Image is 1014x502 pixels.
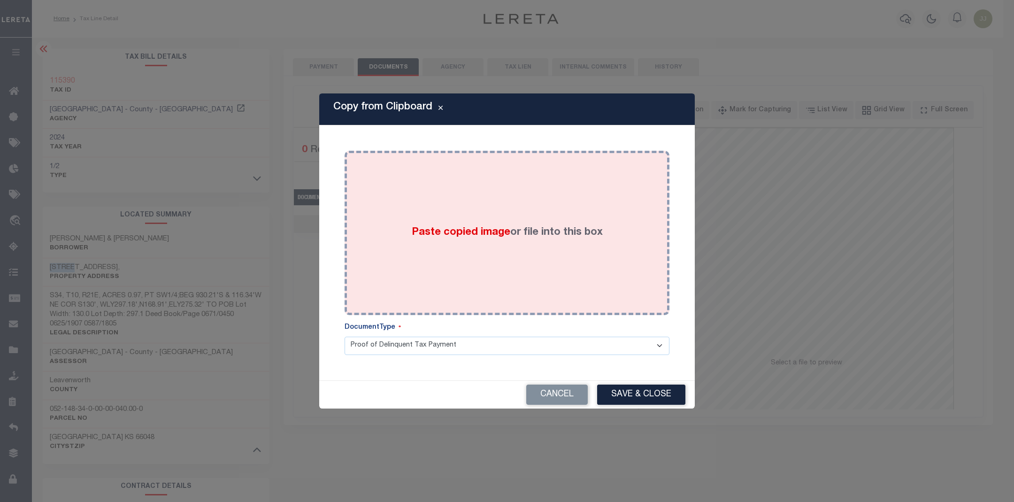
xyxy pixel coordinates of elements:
[432,104,449,115] button: Close
[345,323,401,333] label: DocumentType
[526,385,588,405] button: Cancel
[412,225,603,240] label: or file into this box
[333,101,432,113] h5: Copy from Clipboard
[412,227,510,238] span: Paste copied image
[597,385,685,405] button: Save & Close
